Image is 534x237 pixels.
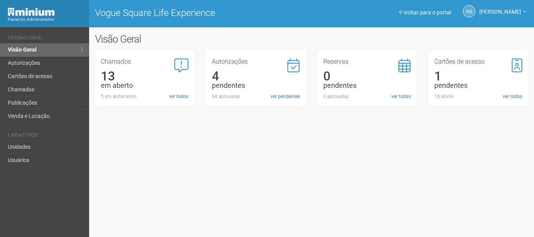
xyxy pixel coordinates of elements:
[212,73,300,80] div: 4
[323,59,411,65] h3: Reservas
[101,73,189,80] div: 13
[399,9,451,16] a: Voltar para o portal
[212,59,300,65] h3: Autorizações
[479,1,521,15] span: Nicolle Silva
[8,16,83,23] div: Painel do Administrador
[101,59,189,65] h3: Chamados
[323,93,411,100] div: 0 aprovadas
[479,10,526,16] a: [PERSON_NAME]
[212,82,300,89] div: pendentes
[434,73,522,80] div: 1
[8,132,83,141] li: Cadastros
[323,82,411,89] div: pendentes
[434,59,522,65] h3: Cartões de acesso
[391,93,411,100] a: ver todas
[212,93,300,100] div: 64 aprovadas
[101,93,189,100] div: 5 em andamento
[8,35,83,43] li: Operacional
[434,82,522,89] div: pendentes
[101,82,189,89] div: em aberto
[95,8,306,18] h1: Vogue Square Life Experience
[169,93,188,100] a: ver todos
[8,8,55,16] img: Minium
[323,73,411,80] div: 0
[434,93,522,100] div: 18 ativos
[503,93,522,100] a: ver todos
[463,5,475,18] a: NS
[271,93,300,100] a: ver pendentes
[95,33,269,45] h2: Visão Geral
